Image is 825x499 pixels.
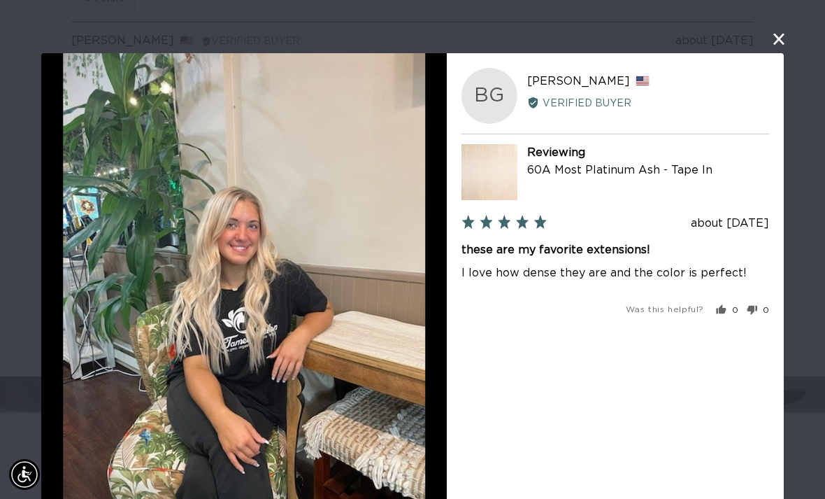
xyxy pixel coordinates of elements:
[741,304,769,315] button: No
[626,305,704,314] span: Was this helpful?
[770,31,787,48] button: close this modal window
[691,218,769,229] span: about [DATE]
[636,76,650,86] span: United States
[461,242,769,258] h2: these are my favorite extensions!
[716,304,738,315] button: Yes
[527,95,769,111] div: Verified Buyer
[461,263,769,283] p: I love how dense they are and the color is perfect!
[527,143,769,162] div: Reviewing
[527,164,712,176] a: 60A Most Platinum Ash - Tape In
[461,143,517,199] img: 60A Most Platinum Ash - Tape In
[527,76,630,87] span: [PERSON_NAME]
[461,68,517,124] div: BG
